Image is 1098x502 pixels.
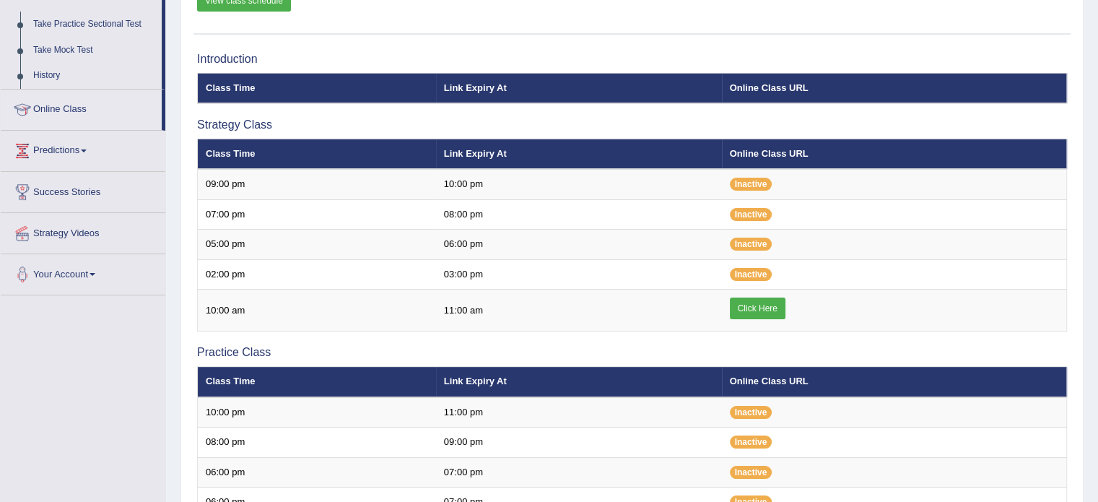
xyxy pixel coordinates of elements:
[730,406,772,419] span: Inactive
[436,259,722,290] td: 03:00 pm
[722,73,1067,103] th: Online Class URL
[436,230,722,260] td: 06:00 pm
[1,131,165,167] a: Predictions
[722,367,1067,397] th: Online Class URL
[27,63,162,89] a: History
[730,298,785,319] a: Click Here
[1,90,162,126] a: Online Class
[436,397,722,428] td: 11:00 pm
[436,73,722,103] th: Link Expiry At
[1,172,165,208] a: Success Stories
[436,457,722,488] td: 07:00 pm
[198,169,436,199] td: 09:00 pm
[436,169,722,199] td: 10:00 pm
[197,53,1067,66] h3: Introduction
[198,73,436,103] th: Class Time
[198,259,436,290] td: 02:00 pm
[730,238,772,251] span: Inactive
[198,290,436,332] td: 10:00 am
[436,139,722,169] th: Link Expiry At
[436,199,722,230] td: 08:00 pm
[436,367,722,397] th: Link Expiry At
[730,436,772,449] span: Inactive
[198,139,436,169] th: Class Time
[198,199,436,230] td: 07:00 pm
[27,38,162,64] a: Take Mock Test
[1,213,165,249] a: Strategy Videos
[436,428,722,458] td: 09:00 pm
[730,466,772,479] span: Inactive
[722,139,1067,169] th: Online Class URL
[730,208,772,221] span: Inactive
[198,397,436,428] td: 10:00 pm
[436,290,722,332] td: 11:00 am
[198,230,436,260] td: 05:00 pm
[27,12,162,38] a: Take Practice Sectional Test
[730,268,772,281] span: Inactive
[198,367,436,397] th: Class Time
[197,346,1067,359] h3: Practice Class
[197,118,1067,131] h3: Strategy Class
[198,428,436,458] td: 08:00 pm
[198,457,436,488] td: 06:00 pm
[730,178,772,191] span: Inactive
[1,254,165,290] a: Your Account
